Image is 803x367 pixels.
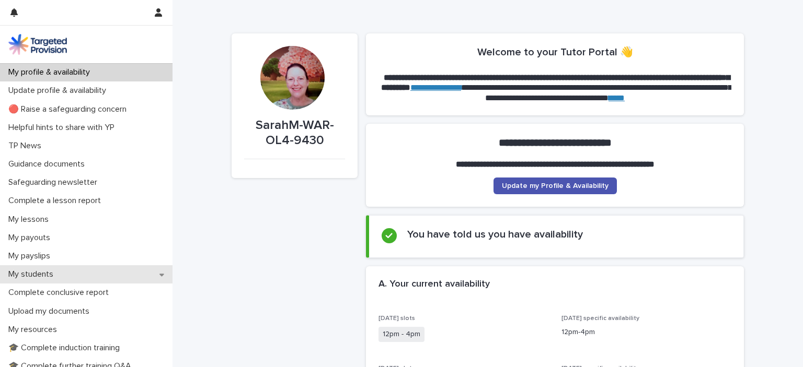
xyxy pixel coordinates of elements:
p: Complete a lesson report [4,196,109,206]
span: [DATE] slots [378,315,415,322]
span: 12pm - 4pm [378,327,425,342]
p: Helpful hints to share with YP [4,123,123,133]
span: Update my Profile & Availability [502,182,609,190]
p: Update profile & availability [4,86,114,96]
p: 🎓 Complete induction training [4,343,128,353]
p: Complete conclusive report [4,288,117,298]
h2: You have told us you have availability [407,228,583,241]
p: My resources [4,325,65,335]
p: Safeguarding newsletter [4,177,106,187]
a: Update my Profile & Availability [494,177,617,194]
p: 12pm-4pm [561,327,732,338]
p: TP News [4,141,50,151]
p: Guidance documents [4,159,93,169]
span: [DATE] specific availability [561,315,639,322]
p: My lessons [4,215,57,224]
p: My payouts [4,233,59,243]
p: My students [4,269,62,279]
h2: A. Your current availability [378,279,490,290]
img: M5nRWzHhSzIhMunXDL62 [8,34,67,55]
h2: Welcome to your Tutor Portal 👋 [477,46,633,58]
p: My payslips [4,251,59,261]
p: Upload my documents [4,306,98,316]
p: SarahM-WAR-OL4-9430 [244,118,345,148]
p: 🔴 Raise a safeguarding concern [4,104,135,114]
p: My profile & availability [4,67,98,77]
